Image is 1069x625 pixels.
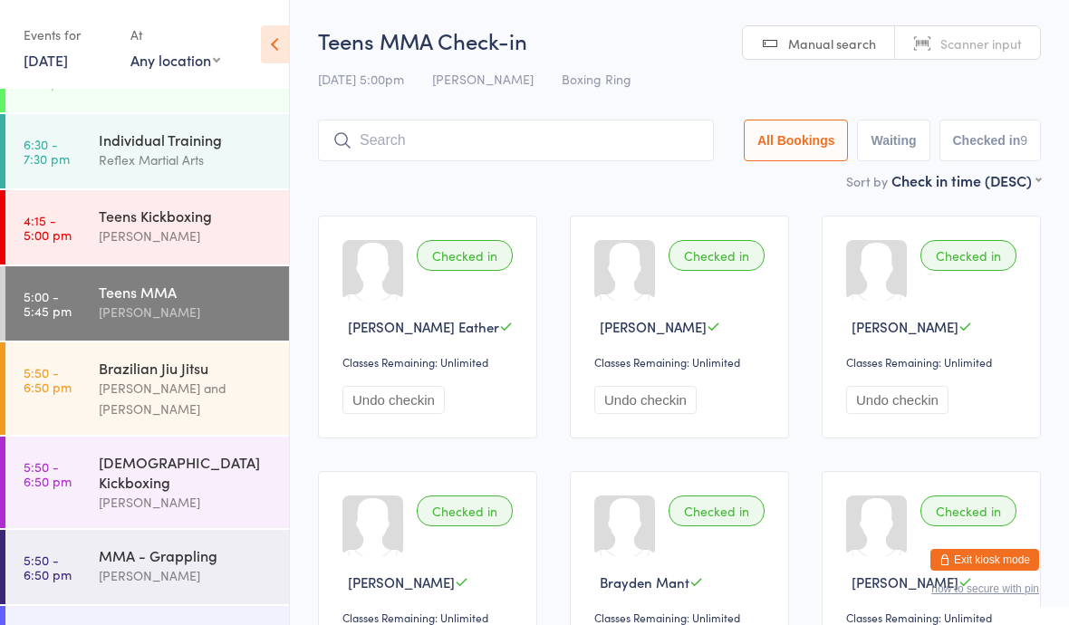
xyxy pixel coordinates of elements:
[342,386,445,414] button: Undo checkin
[99,302,274,322] div: [PERSON_NAME]
[130,50,220,70] div: Any location
[5,342,289,435] a: 5:50 -6:50 pmBrazilian Jiu Jitsu[PERSON_NAME] and [PERSON_NAME]
[744,120,849,161] button: All Bookings
[5,190,289,264] a: 4:15 -5:00 pmTeens Kickboxing[PERSON_NAME]
[600,572,689,591] span: Brayden Mant
[5,266,289,341] a: 5:00 -5:45 pmTeens MMA[PERSON_NAME]
[130,20,220,50] div: At
[99,149,274,170] div: Reflex Martial Arts
[930,549,1039,571] button: Exit kiosk mode
[600,317,707,336] span: [PERSON_NAME]
[24,213,72,242] time: 4:15 - 5:00 pm
[24,137,70,166] time: 6:30 - 7:30 pm
[788,34,876,53] span: Manual search
[857,120,929,161] button: Waiting
[348,572,455,591] span: [PERSON_NAME]
[417,495,513,526] div: Checked in
[432,70,534,88] span: [PERSON_NAME]
[417,240,513,271] div: Checked in
[342,354,518,370] div: Classes Remaining: Unlimited
[669,240,765,271] div: Checked in
[99,492,274,513] div: [PERSON_NAME]
[594,386,697,414] button: Undo checkin
[669,495,765,526] div: Checked in
[24,289,72,318] time: 5:00 - 5:45 pm
[99,452,274,492] div: [DEMOGRAPHIC_DATA] Kickboxing
[920,240,1016,271] div: Checked in
[5,114,289,188] a: 6:30 -7:30 pmIndividual TrainingReflex Martial Arts
[99,282,274,302] div: Teens MMA
[939,120,1042,161] button: Checked in9
[99,206,274,226] div: Teens Kickboxing
[24,459,72,488] time: 5:50 - 6:50 pm
[594,610,770,625] div: Classes Remaining: Unlimited
[846,610,1022,625] div: Classes Remaining: Unlimited
[99,565,274,586] div: [PERSON_NAME]
[99,130,274,149] div: Individual Training
[99,545,274,565] div: MMA - Grappling
[318,25,1041,55] h2: Teens MMA Check-in
[99,378,274,419] div: [PERSON_NAME] and [PERSON_NAME]
[342,610,518,625] div: Classes Remaining: Unlimited
[852,572,958,591] span: [PERSON_NAME]
[846,354,1022,370] div: Classes Remaining: Unlimited
[5,530,289,604] a: 5:50 -6:50 pmMMA - Grappling[PERSON_NAME]
[5,437,289,528] a: 5:50 -6:50 pm[DEMOGRAPHIC_DATA] Kickboxing[PERSON_NAME]
[920,495,1016,526] div: Checked in
[852,317,958,336] span: [PERSON_NAME]
[891,170,1041,190] div: Check in time (DESC)
[24,365,72,394] time: 5:50 - 6:50 pm
[562,70,631,88] span: Boxing Ring
[931,582,1039,595] button: how to secure with pin
[24,20,112,50] div: Events for
[594,354,770,370] div: Classes Remaining: Unlimited
[318,120,714,161] input: Search
[24,61,70,90] time: 6:30 - 7:30 pm
[99,226,274,246] div: [PERSON_NAME]
[318,70,404,88] span: [DATE] 5:00pm
[348,317,499,336] span: [PERSON_NAME] Eather
[846,172,888,190] label: Sort by
[846,386,949,414] button: Undo checkin
[99,358,274,378] div: Brazilian Jiu Jitsu
[24,50,68,70] a: [DATE]
[24,553,72,582] time: 5:50 - 6:50 pm
[940,34,1022,53] span: Scanner input
[1020,133,1027,148] div: 9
